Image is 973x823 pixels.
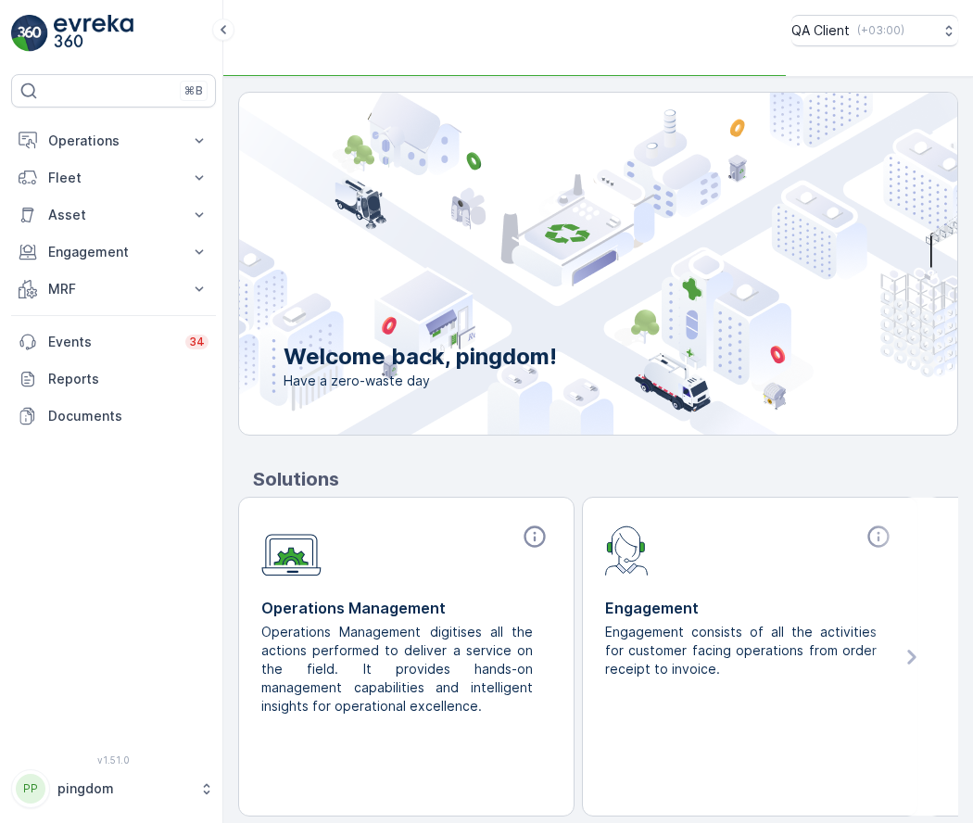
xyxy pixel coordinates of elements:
p: Engagement [605,597,895,619]
p: Operations Management digitises all the actions performed to deliver a service on the field. It p... [261,623,537,715]
div: PP [16,774,45,804]
a: Events34 [11,323,216,361]
a: Reports [11,361,216,398]
p: Engagement [48,243,179,261]
button: Fleet [11,159,216,196]
p: Operations Management [261,597,551,619]
span: Have a zero-waste day [284,372,557,390]
button: Asset [11,196,216,234]
img: module-icon [261,524,322,576]
p: Operations [48,132,179,150]
p: QA Client [791,21,850,40]
p: Reports [48,370,208,388]
a: Documents [11,398,216,435]
p: pingdom [57,779,190,798]
p: ( +03:00 ) [857,23,904,38]
p: 34 [189,335,205,349]
p: Welcome back, pingdom! [284,342,557,372]
p: Fleet [48,169,179,187]
span: v 1.51.0 [11,754,216,766]
p: Events [48,333,174,351]
img: city illustration [156,93,957,435]
img: module-icon [605,524,649,576]
button: Engagement [11,234,216,271]
button: QA Client(+03:00) [791,15,958,46]
img: logo [11,15,48,52]
p: Asset [48,206,179,224]
button: PPpingdom [11,769,216,808]
p: ⌘B [184,83,203,98]
p: Engagement consists of all the activities for customer facing operations from order receipt to in... [605,623,880,678]
button: Operations [11,122,216,159]
p: Solutions [253,465,958,493]
button: MRF [11,271,216,308]
img: logo_light-DOdMpM7g.png [54,15,133,52]
p: MRF [48,280,179,298]
p: Documents [48,407,208,425]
